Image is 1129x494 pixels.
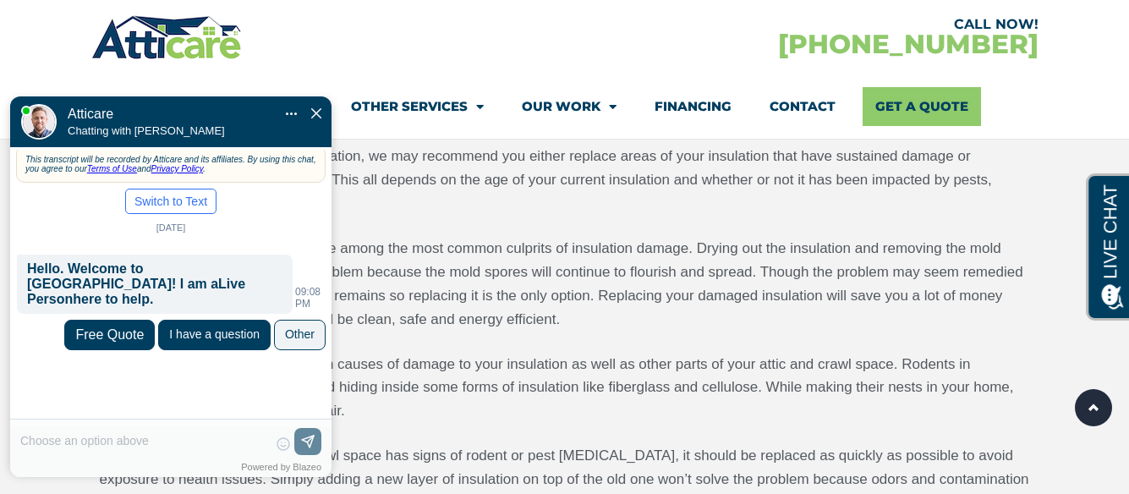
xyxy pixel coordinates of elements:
span: 09:08 PM [295,257,321,281]
div: Move [68,78,254,108]
p: Water, excess moisture and mold are among the most common culprits of insulation damage. Drying o... [100,237,1030,332]
a: Other Services [351,87,484,126]
h1: Atticare [68,78,254,93]
nav: Menu [104,87,1026,126]
b: Hello. Welcome to [GEOGRAPHIC_DATA]! I am a here to help. [27,233,245,277]
p: Chatting with [PERSON_NAME] [68,96,254,108]
img: Live Agent [21,75,57,111]
div: Atticare [66,29,252,80]
a: Terms of Use [87,135,137,145]
a: Our Work [522,87,617,126]
a: Privacy Policy [151,135,204,145]
a: Get A Quote [863,87,981,126]
div: Other [285,299,315,312]
span: [DATE] [151,192,191,206]
div: Free Quote [75,299,144,314]
div: CALL NOW! [565,18,1039,31]
div: This transcript will be recorded by Atticare and its affiliates. By using this chat, you agree to... [16,117,326,154]
a: Contact [770,87,836,126]
span: Close Chat [311,78,321,92]
p: Rodents and pests are also common causes of damage to your insulation as well as other parts of y... [100,353,1030,424]
font: Live Person [27,248,245,277]
div: Powered by Blazeo [241,433,332,443]
button: Switch to Text [125,160,216,185]
a: Financing [655,87,732,126]
img: Close Chat [311,80,321,90]
div: I have a question [169,299,260,312]
div: Action Menu [285,80,299,93]
p: Depending on the state of your insulation, we may recommend you either replace areas of your insu... [100,145,1030,216]
span: Opens a chat window [41,14,136,35]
